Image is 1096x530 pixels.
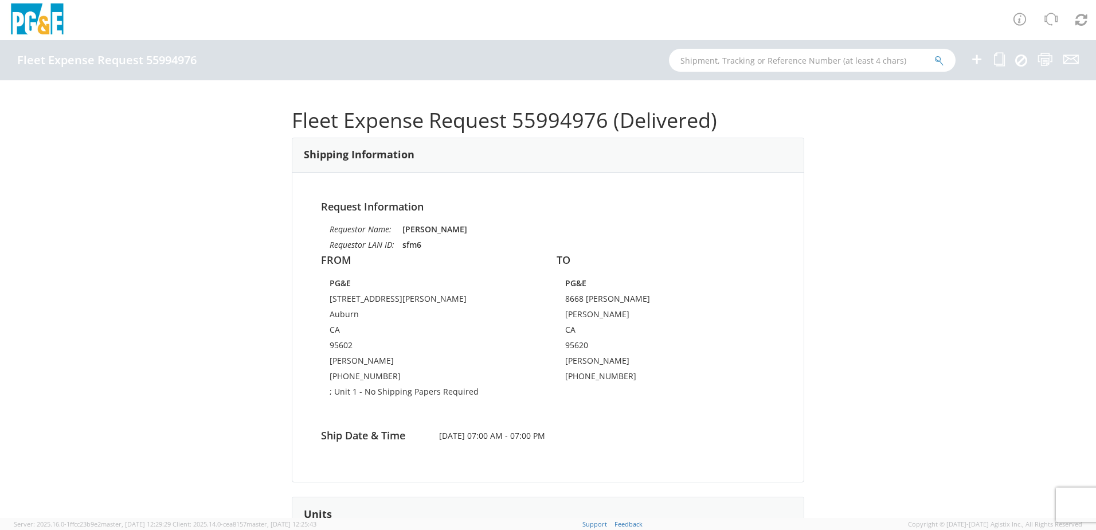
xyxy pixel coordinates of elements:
td: CA [565,324,751,340]
h1: Fleet Expense Request 55994976 (Delivered) [292,109,804,132]
h4: Ship Date & Time [312,430,430,442]
span: master, [DATE] 12:25:43 [246,520,316,528]
h3: Units [304,509,332,520]
td: Auburn [330,309,531,324]
h4: Fleet Expense Request 55994976 [17,54,197,67]
td: [PERSON_NAME] [330,355,531,371]
span: [DATE] 07:00 AM - 07:00 PM [430,430,666,442]
td: [PHONE_NUMBER] [330,371,531,386]
td: [PERSON_NAME] [565,355,751,371]
i: Requestor LAN ID: [330,239,394,250]
strong: PG&E [565,278,586,289]
td: 95620 [565,340,751,355]
td: ; Unit 1 - No Shipping Papers Required [330,386,531,402]
span: Client: 2025.14.0-cea8157 [173,520,316,528]
h4: TO [557,255,775,266]
h4: Request Information [321,201,775,213]
h3: Shipping Information [304,149,414,161]
td: [PHONE_NUMBER] [565,371,751,386]
td: [STREET_ADDRESS][PERSON_NAME] [330,293,531,309]
td: CA [330,324,531,340]
td: 95602 [330,340,531,355]
strong: sfm6 [402,239,421,250]
td: 8668 [PERSON_NAME] [565,293,751,309]
input: Shipment, Tracking or Reference Number (at least 4 chars) [669,49,956,72]
strong: [PERSON_NAME] [402,224,467,235]
span: Server: 2025.16.0-1ffcc23b9e2 [14,520,171,528]
a: Feedback [614,520,643,528]
img: pge-logo-06675f144f4cfa6a6814.png [9,3,66,37]
td: [PERSON_NAME] [565,309,751,324]
i: Requestor Name: [330,224,392,235]
span: Copyright © [DATE]-[DATE] Agistix Inc., All Rights Reserved [908,520,1082,529]
strong: PG&E [330,278,351,289]
a: Support [582,520,607,528]
span: master, [DATE] 12:29:29 [101,520,171,528]
h4: FROM [321,255,539,266]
